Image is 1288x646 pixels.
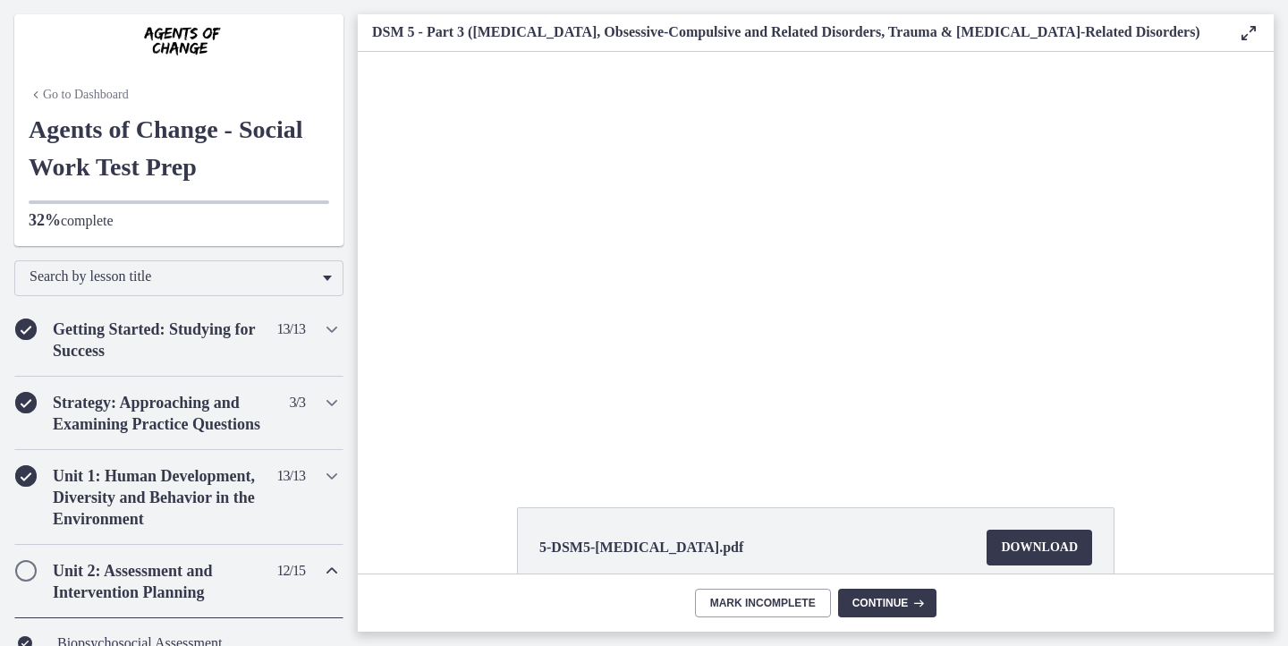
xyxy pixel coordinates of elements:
[29,86,129,104] a: Go to Dashboard
[29,111,329,186] h1: Agents of Change - Social Work Test Prep
[53,319,271,361] h2: Getting Started: Studying for Success
[15,465,37,487] i: Completed
[372,21,1209,43] h3: DSM 5 - Part 3 ([MEDICAL_DATA], Obsessive-Compulsive and Related Disorders, Trauma & [MEDICAL_DAT...
[290,392,305,413] span: 3 / 3
[539,537,743,558] span: 5-DSM5-[MEDICAL_DATA].pdf
[852,596,909,610] span: Continue
[72,21,286,64] img: Agents of Change
[695,589,831,617] button: Mark Incomplete
[53,465,271,530] h2: Unit 1: Human Development, Diversity and Behavior in the Environment
[15,392,37,413] i: Completed
[1001,537,1078,558] span: Download
[358,52,1274,465] iframe: Video Lesson
[277,319,305,340] span: 13 / 13
[14,260,343,296] div: Search by lesson title
[53,392,271,435] h2: Strategy: Approaching and Examining Practice Questions
[29,211,61,229] span: 32%
[838,589,937,617] button: Continue
[29,209,329,232] p: complete
[710,596,816,610] span: Mark Incomplete
[277,560,305,582] span: 12 / 15
[53,560,271,603] h2: Unit 2: Assessment and Intervention Planning
[277,465,305,487] span: 13 / 13
[30,268,314,285] span: Search by lesson title
[15,319,37,340] i: Completed
[987,530,1092,565] a: Download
